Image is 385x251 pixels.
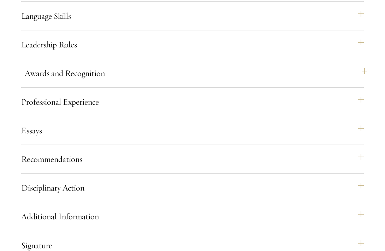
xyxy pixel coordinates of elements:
[21,151,364,168] button: Recommendations
[21,93,364,110] button: Professional Experience
[21,36,364,53] button: Leadership Roles
[21,122,364,139] button: Essays
[25,65,367,82] button: Awards and Recognition
[21,179,364,196] button: Disciplinary Action
[21,7,364,24] button: Language Skills
[21,208,364,225] button: Additional Information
